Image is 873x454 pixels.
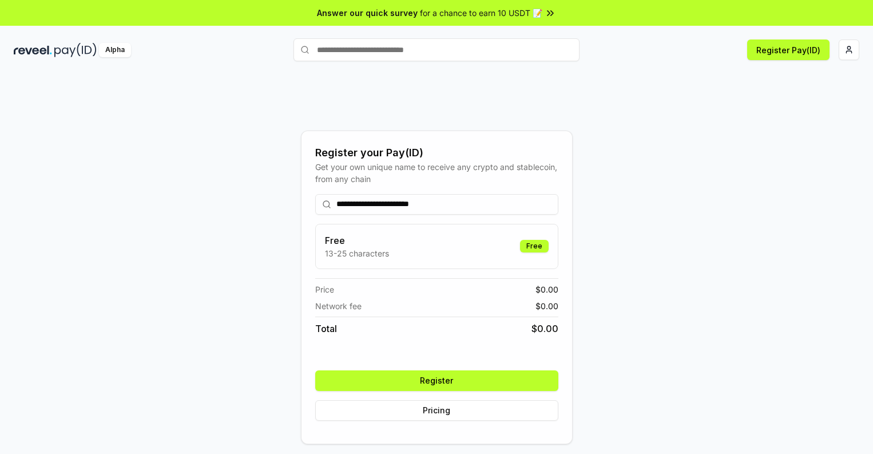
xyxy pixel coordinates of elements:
[535,300,558,312] span: $ 0.00
[315,322,337,335] span: Total
[315,300,362,312] span: Network fee
[315,370,558,391] button: Register
[747,40,830,60] button: Register Pay(ID)
[54,43,97,57] img: pay_id
[315,161,558,185] div: Get your own unique name to receive any crypto and stablecoin, from any chain
[99,43,131,57] div: Alpha
[315,400,558,421] button: Pricing
[315,145,558,161] div: Register your Pay(ID)
[325,234,389,247] h3: Free
[325,247,389,259] p: 13-25 characters
[315,283,334,295] span: Price
[535,283,558,295] span: $ 0.00
[531,322,558,335] span: $ 0.00
[520,240,549,252] div: Free
[14,43,52,57] img: reveel_dark
[420,7,542,19] span: for a chance to earn 10 USDT 📝
[317,7,418,19] span: Answer our quick survey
